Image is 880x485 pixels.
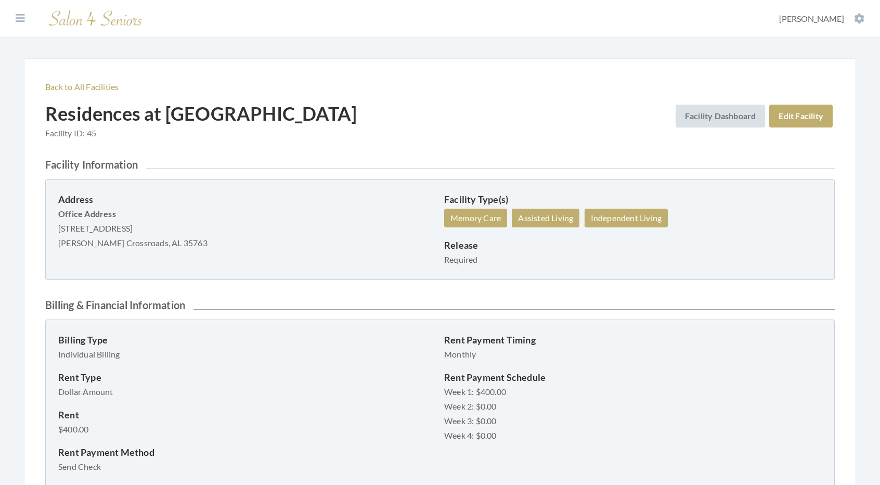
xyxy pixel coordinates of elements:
[45,299,835,311] h2: Billing & Financial Information
[779,14,844,23] span: [PERSON_NAME]
[444,370,822,385] p: Rent Payment Schedule
[58,460,436,474] p: Send Check
[58,370,436,385] p: Rent Type
[58,207,436,250] p: [STREET_ADDRESS] [PERSON_NAME] Crossroads, AL 35763
[676,105,766,127] a: Facility Dashboard
[444,192,822,207] p: Facility Type(s)
[58,192,436,207] p: Address
[58,422,436,437] p: $400.00
[776,13,868,24] button: [PERSON_NAME]
[512,209,579,227] li: Assisted Living
[44,6,148,31] img: Salon 4 Seniors
[45,103,357,146] h1: Residences at [GEOGRAPHIC_DATA]
[45,127,357,139] span: Facility ID: 45
[58,445,436,460] p: Rent Payment Method
[58,209,116,219] strong: Office Address
[45,82,119,92] a: Back to All Facilities
[45,158,835,171] h2: Facility Information
[58,407,436,422] p: Rent
[444,238,822,252] p: Release
[58,385,436,399] p: Dollar Amount
[444,347,822,362] p: Monthly
[585,209,668,227] li: Independent Living
[444,209,507,227] li: Memory Care
[769,105,833,127] a: Edit Facility
[58,347,436,362] p: Individual Billing
[444,385,822,443] p: Week 1: $400.00 Week 2: $0.00 Week 3: $0.00 Week 4: $0.00
[444,333,822,347] p: Rent Payment Timing
[444,252,822,267] p: Required
[58,333,436,347] p: Billing Type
